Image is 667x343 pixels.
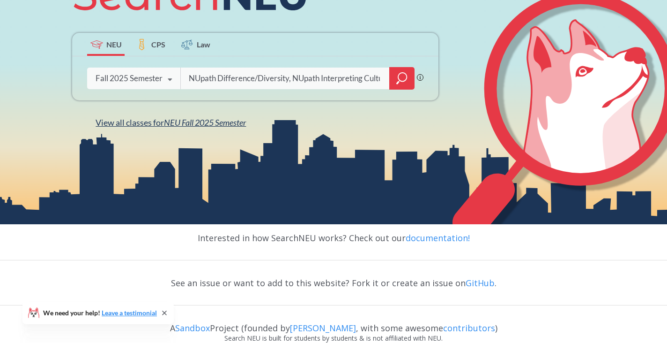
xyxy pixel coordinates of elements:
[96,117,246,128] span: View all classes for
[96,73,163,84] div: Fall 2025 Semester
[406,232,470,244] a: documentation!
[443,322,495,334] a: contributors
[151,39,165,50] span: CPS
[396,72,408,85] svg: magnifying glass
[175,322,210,334] a: Sandbox
[106,39,122,50] span: NEU
[197,39,210,50] span: Law
[466,277,495,289] a: GitHub
[164,117,246,128] span: NEU Fall 2025 Semester
[290,322,356,334] a: [PERSON_NAME]
[389,67,415,90] div: magnifying glass
[188,69,383,88] input: Class, professor, course number, "phrase"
